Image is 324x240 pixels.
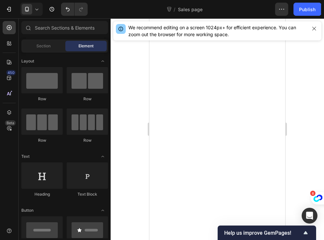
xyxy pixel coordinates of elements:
[21,154,30,159] span: Text
[21,137,63,143] div: Row
[21,96,63,102] div: Row
[6,70,16,75] div: 450
[299,6,315,13] div: Publish
[149,18,285,240] iframe: Design area
[178,6,203,13] span: Sales page
[36,43,51,49] span: Section
[224,230,302,236] span: Help us improve GemPages!
[224,229,310,237] button: Show survey - Help us improve GemPages!
[78,43,94,49] span: Element
[5,120,16,126] div: Beta
[67,96,108,102] div: Row
[21,58,34,64] span: Layout
[302,208,317,224] div: Open Intercom Messenger
[21,21,108,34] input: Search Sections & Elements
[67,191,108,197] div: Text Block
[174,6,175,13] span: /
[21,191,63,197] div: Heading
[128,24,307,38] div: We recommend editing on a screen 1024px+ for efficient experience. You can zoom out the browser f...
[61,3,88,16] div: Undo/Redo
[293,3,321,16] button: Publish
[97,205,108,216] span: Toggle open
[67,137,108,143] div: Row
[21,207,33,213] span: Button
[97,151,108,162] span: Toggle open
[97,56,108,66] span: Toggle open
